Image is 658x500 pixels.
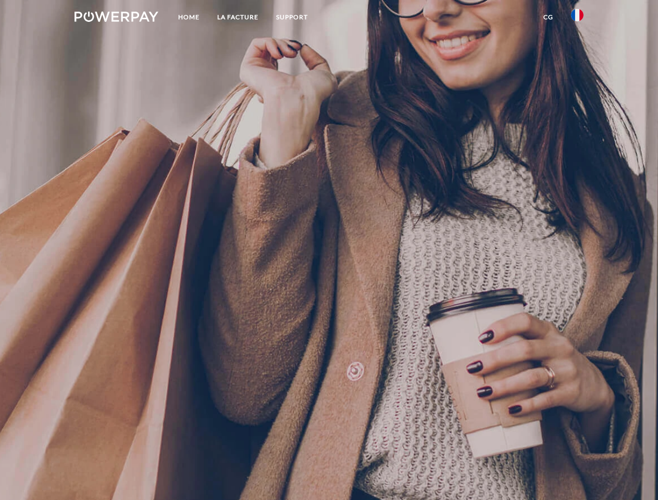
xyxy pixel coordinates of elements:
[169,8,208,27] a: Home
[535,8,562,27] a: CG
[571,9,583,21] img: fr
[208,8,267,27] a: LA FACTURE
[75,11,158,22] img: logo-powerpay-white.svg
[267,8,317,27] a: Support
